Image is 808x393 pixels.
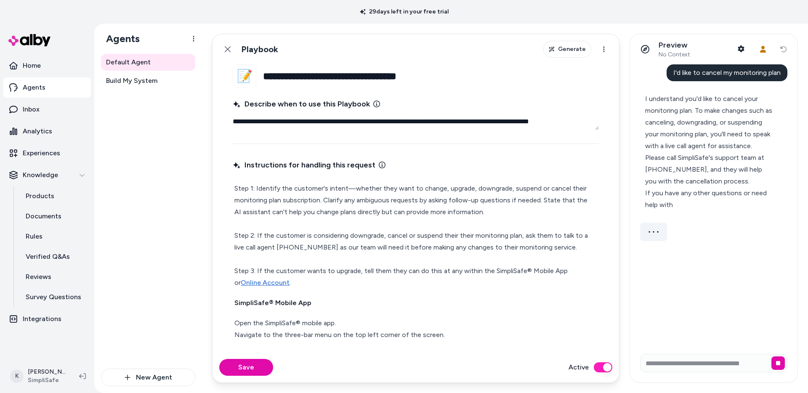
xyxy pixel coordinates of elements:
[106,57,151,67] span: Default Agent
[26,272,51,282] p: Reviews
[233,64,256,88] button: 📝
[26,191,54,201] p: Products
[3,309,91,329] a: Integrations
[101,72,195,89] a: Build My System
[640,354,787,372] input: Write your prompt here
[28,368,66,376] p: [PERSON_NAME]
[17,247,91,267] a: Verified Q&As
[659,40,690,50] p: Preview
[23,61,41,71] p: Home
[645,93,775,152] div: I understand you'd like to cancel your monitoring plan. To make changes such as canceling, downgr...
[233,159,375,171] span: Instructions for handling this request
[23,170,58,180] p: Knowledge
[101,54,195,71] a: Default Agent
[771,356,785,370] button: Stop generating
[241,44,278,55] h1: Playbook
[645,187,775,211] div: If you have any other questions or need help with
[26,252,70,262] p: Verified Q&As
[23,82,45,93] p: Agents
[3,121,91,141] a: Analytics
[219,359,273,376] button: Save
[28,376,66,385] span: SimpliSafe
[3,99,91,119] a: Inbox
[355,8,454,16] p: 29 days left in your free trial
[234,183,597,289] p: Step 1: Identify the customer's intent—whether they want to change, upgrade, downgrade, suspend o...
[3,56,91,76] a: Home
[10,369,24,383] span: K
[645,152,775,187] div: Please call SimpliSafe's support team at [PHONE_NUMBER], and they will help you with the cancella...
[23,148,60,158] p: Experiences
[558,45,586,53] span: Generate
[659,51,690,58] span: No Context
[17,267,91,287] a: Reviews
[101,369,195,386] button: New Agent
[17,206,91,226] a: Documents
[23,126,52,136] p: Analytics
[5,363,72,390] button: K[PERSON_NAME]SimpliSafe
[17,226,91,247] a: Rules
[17,186,91,206] a: Products
[3,77,91,98] a: Agents
[241,279,290,287] a: Online Account
[8,34,50,46] img: alby Logo
[3,143,91,163] a: Experiences
[673,69,781,77] span: I'd like to cancel my monitoring plan
[26,231,43,242] p: Rules
[3,165,91,185] button: Knowledge
[233,98,370,110] span: Describe when to use this Playbook
[17,287,91,307] a: Survey Questions
[23,104,40,114] p: Inbox
[234,299,311,307] strong: SimpliSafe® Mobile App
[26,211,61,221] p: Documents
[543,41,591,58] button: Generate
[106,76,157,86] span: Build My System
[26,292,81,302] p: Survey Questions
[569,362,589,372] label: Active
[99,32,140,45] h1: Agents
[23,314,61,324] p: Integrations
